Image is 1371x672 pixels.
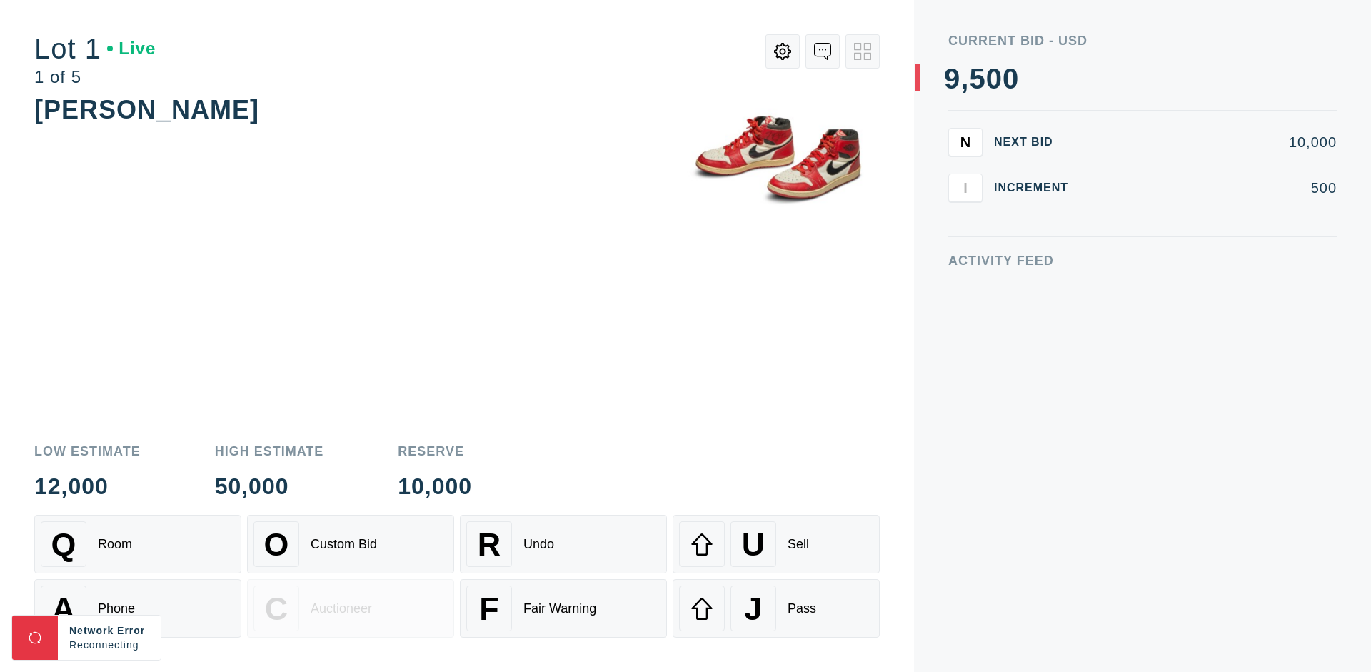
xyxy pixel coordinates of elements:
[948,128,983,156] button: N
[479,591,498,627] span: F
[673,579,880,638] button: JPass
[944,64,960,93] div: 9
[948,254,1337,267] div: Activity Feed
[264,526,289,563] span: O
[744,591,762,627] span: J
[34,515,241,573] button: QRoom
[948,34,1337,47] div: Current Bid - USD
[311,537,377,552] div: Custom Bid
[34,95,259,124] div: [PERSON_NAME]
[107,40,156,57] div: Live
[523,537,554,552] div: Undo
[311,601,372,616] div: Auctioneer
[960,134,970,150] span: N
[673,515,880,573] button: USell
[34,579,241,638] button: APhone
[460,579,667,638] button: FFair Warning
[69,623,149,638] div: Network Error
[742,526,765,563] span: U
[523,601,596,616] div: Fair Warning
[960,64,969,350] div: ,
[98,537,132,552] div: Room
[994,182,1080,194] div: Increment
[398,445,472,458] div: Reserve
[398,475,472,498] div: 10,000
[215,475,324,498] div: 50,000
[788,601,816,616] div: Pass
[969,64,985,93] div: 5
[247,515,454,573] button: OCustom Bid
[1091,135,1337,149] div: 10,000
[460,515,667,573] button: RUndo
[69,638,149,652] div: Reconnecting
[948,174,983,202] button: I
[34,69,156,86] div: 1 of 5
[98,601,135,616] div: Phone
[52,591,75,627] span: A
[265,591,288,627] span: C
[986,64,1003,93] div: 0
[478,526,501,563] span: R
[788,537,809,552] div: Sell
[994,136,1080,148] div: Next Bid
[51,526,76,563] span: Q
[247,579,454,638] button: CAuctioneer
[215,445,324,458] div: High Estimate
[1003,64,1019,93] div: 0
[34,445,141,458] div: Low Estimate
[1091,181,1337,195] div: 500
[963,179,968,196] span: I
[34,475,141,498] div: 12,000
[34,34,156,63] div: Lot 1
